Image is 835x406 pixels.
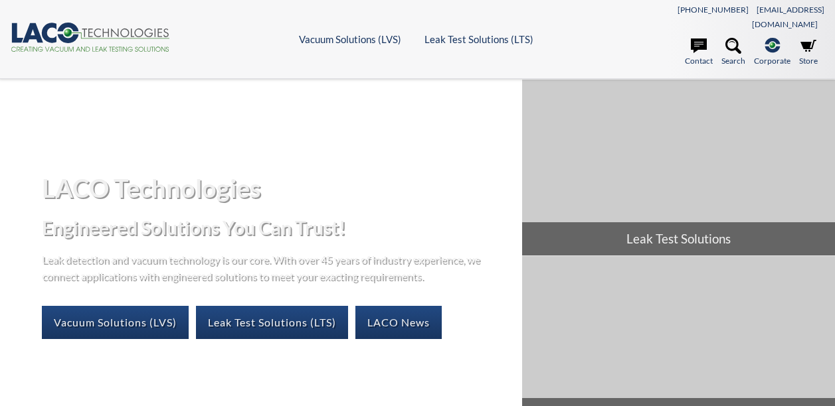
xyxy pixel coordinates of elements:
[678,5,749,15] a: [PHONE_NUMBER]
[42,216,511,240] h2: Engineered Solutions You Can Trust!
[754,54,790,67] span: Corporate
[721,38,745,67] a: Search
[42,172,511,204] h1: LACO Technologies
[42,251,487,285] p: Leak detection and vacuum technology is our core. With over 45 years of industry experience, we c...
[522,80,835,255] a: Leak Test Solutions
[196,306,348,339] a: Leak Test Solutions (LTS)
[685,38,713,67] a: Contact
[752,5,824,29] a: [EMAIL_ADDRESS][DOMAIN_NAME]
[424,33,533,45] a: Leak Test Solutions (LTS)
[42,306,189,339] a: Vacuum Solutions (LVS)
[522,222,835,255] span: Leak Test Solutions
[299,33,401,45] a: Vacuum Solutions (LVS)
[799,38,818,67] a: Store
[355,306,442,339] a: LACO News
